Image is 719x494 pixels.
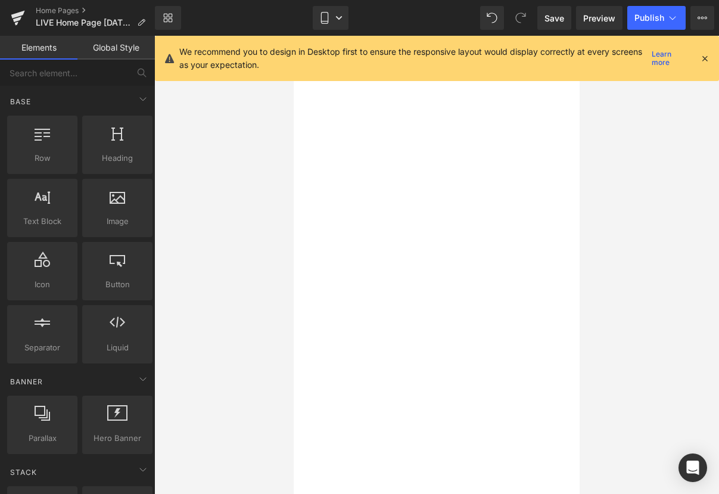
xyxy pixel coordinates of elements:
[9,96,32,107] span: Base
[86,432,149,445] span: Hero Banner
[36,18,132,27] span: LIVE Home Page [DATE] on by [PERSON_NAME]
[9,376,44,387] span: Banner
[155,6,181,30] a: New Library
[36,6,155,15] a: Home Pages
[509,6,533,30] button: Redo
[11,278,74,291] span: Icon
[86,152,149,164] span: Heading
[86,278,149,291] span: Button
[690,6,714,30] button: More
[86,341,149,354] span: Liquid
[77,36,155,60] a: Global Style
[544,12,564,24] span: Save
[678,453,707,482] div: Open Intercom Messenger
[86,215,149,228] span: Image
[576,6,622,30] a: Preview
[627,6,686,30] button: Publish
[647,51,690,66] a: Learn more
[11,432,74,445] span: Parallax
[11,341,74,354] span: Separator
[634,13,664,23] span: Publish
[9,467,38,478] span: Stack
[480,6,504,30] button: Undo
[11,152,74,164] span: Row
[179,45,647,72] p: We recommend you to design in Desktop first to ensure the responsive layout would display correct...
[583,12,615,24] span: Preview
[11,215,74,228] span: Text Block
